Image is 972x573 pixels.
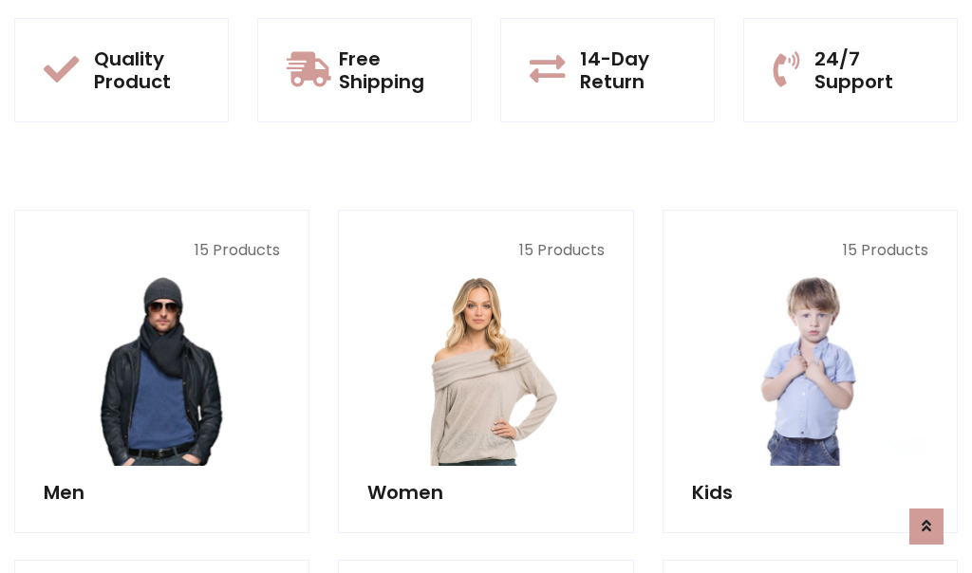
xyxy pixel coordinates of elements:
p: 15 Products [692,239,928,262]
h5: 14-Day Return [580,47,685,93]
p: 15 Products [44,239,280,262]
h5: Women [367,481,604,504]
h5: Men [44,481,280,504]
h5: Free Shipping [339,47,442,93]
p: 15 Products [367,239,604,262]
h5: Quality Product [94,47,199,93]
h5: Kids [692,481,928,504]
h5: 24/7 Support [814,47,928,93]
